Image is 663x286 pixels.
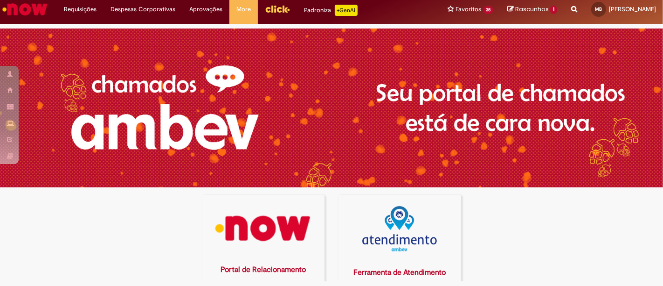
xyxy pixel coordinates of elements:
[189,5,222,14] span: Aprovações
[64,5,97,14] span: Requisições
[344,267,456,278] div: Ferramenta de Atendimento
[110,5,175,14] span: Despesas Corporativas
[515,5,549,14] span: Rascunhos
[595,6,602,12] span: MB
[335,5,358,16] p: +GenAi
[304,5,358,16] div: Padroniza
[236,5,251,14] span: More
[483,6,494,14] span: 35
[609,5,656,13] span: [PERSON_NAME]
[507,5,557,14] a: Rascunhos
[208,265,319,275] div: Portal de Relacionamento
[456,5,482,14] span: Favoritos
[362,206,437,251] img: logo_atentdimento.png
[265,2,290,16] img: click_logo_yellow_360x200.png
[550,6,557,14] span: 1
[208,206,318,251] img: logo_now.png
